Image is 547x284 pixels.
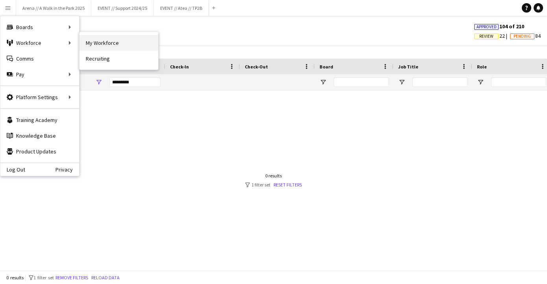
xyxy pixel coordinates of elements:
[491,77,546,87] input: Role Filter Input
[95,79,102,86] button: Open Filter Menu
[90,273,121,282] button: Reload data
[474,23,524,30] span: 104 of 210
[0,89,79,105] div: Platform Settings
[398,64,418,70] span: Job Title
[474,32,510,39] span: 22
[109,77,161,87] input: Name Filter Input
[510,32,541,39] span: 84
[477,64,487,70] span: Role
[0,66,79,82] div: Pay
[245,64,268,70] span: Check-Out
[0,166,25,173] a: Log Out
[514,34,531,39] span: Pending
[16,0,91,16] button: Arena // A Walk in the Park 2025
[91,0,154,16] button: EVENT // Support 2024/25
[334,77,389,87] input: Board Filter Input
[479,34,493,39] span: Review
[0,51,79,66] a: Comms
[0,19,79,35] div: Boards
[398,79,405,86] button: Open Filter Menu
[0,35,79,51] div: Workforce
[170,64,189,70] span: Check-In
[0,112,79,128] a: Training Academy
[320,79,327,86] button: Open Filter Menu
[477,24,497,30] span: Approved
[412,77,468,87] input: Job Title Filter Input
[477,79,484,86] button: Open Filter Menu
[154,0,209,16] button: EVENT // Atea // TP2B
[79,51,158,66] a: Recruiting
[33,275,54,280] span: 1 filter set
[79,35,158,51] a: My Workforce
[0,128,79,144] a: Knowledge Base
[320,64,333,70] span: Board
[273,182,302,188] a: Reset filters
[54,273,90,282] button: Remove filters
[0,144,79,159] a: Product Updates
[245,182,302,188] div: 1 filter set
[245,173,302,179] div: 0 results
[55,166,79,173] a: Privacy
